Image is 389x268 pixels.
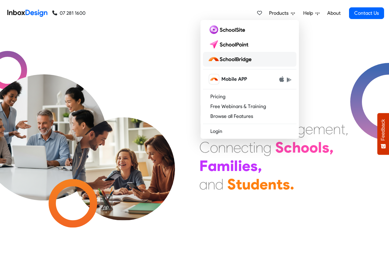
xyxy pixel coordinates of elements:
[313,120,325,138] div: m
[199,101,348,193] div: Maximising Efficient & Engagement, Connecting Schools, Families, and Students.
[203,72,296,87] a: schoolbridge icon Mobile APP
[251,175,260,193] div: d
[258,157,262,175] div: ,
[268,175,276,193] div: n
[290,175,294,193] div: .
[217,157,230,175] div: m
[199,120,207,138] div: E
[234,157,238,175] div: l
[305,120,313,138] div: e
[377,113,389,155] button: Feedback - Show survey
[256,138,263,157] div: n
[318,138,322,157] div: l
[292,138,301,157] div: h
[218,138,226,157] div: n
[209,74,219,84] img: schoolbridge icon
[203,102,296,111] a: Free Webinars & Training
[297,120,305,138] div: g
[200,20,299,139] div: Products
[269,10,291,17] span: Products
[208,40,251,49] img: schoolpoint logo
[309,138,318,157] div: o
[345,120,348,138] div: ,
[349,7,384,19] a: Contact Us
[208,175,215,193] div: n
[238,157,242,175] div: i
[253,138,256,157] div: i
[329,138,334,157] div: ,
[236,175,242,193] div: t
[250,157,258,175] div: s
[242,157,250,175] div: e
[208,25,248,35] img: schoolsite logo
[203,111,296,121] a: Browse all Features
[380,119,386,141] span: Feedback
[275,138,284,157] div: S
[325,120,333,138] div: e
[341,120,345,138] div: t
[242,175,251,193] div: u
[325,7,342,19] a: About
[263,138,272,157] div: g
[59,92,188,220] img: parents_with_child.png
[333,120,341,138] div: n
[303,10,316,17] span: Help
[248,138,253,157] div: t
[199,157,208,175] div: F
[283,175,290,193] div: s
[208,157,217,175] div: a
[199,175,208,193] div: a
[226,138,233,157] div: n
[210,138,218,157] div: o
[208,54,254,64] img: schoolbridge logo
[241,138,248,157] div: c
[203,126,296,136] a: Login
[284,138,292,157] div: c
[230,157,234,175] div: i
[199,138,210,157] div: C
[199,101,211,120] div: M
[215,175,224,193] div: d
[221,76,247,83] span: Mobile APP
[276,175,283,193] div: t
[301,7,322,19] a: Help
[52,10,85,17] a: 07 281 1600
[267,7,297,19] a: Products
[301,138,309,157] div: o
[203,92,296,102] a: Pricing
[233,138,241,157] div: e
[260,175,268,193] div: e
[227,175,236,193] div: S
[322,138,329,157] div: s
